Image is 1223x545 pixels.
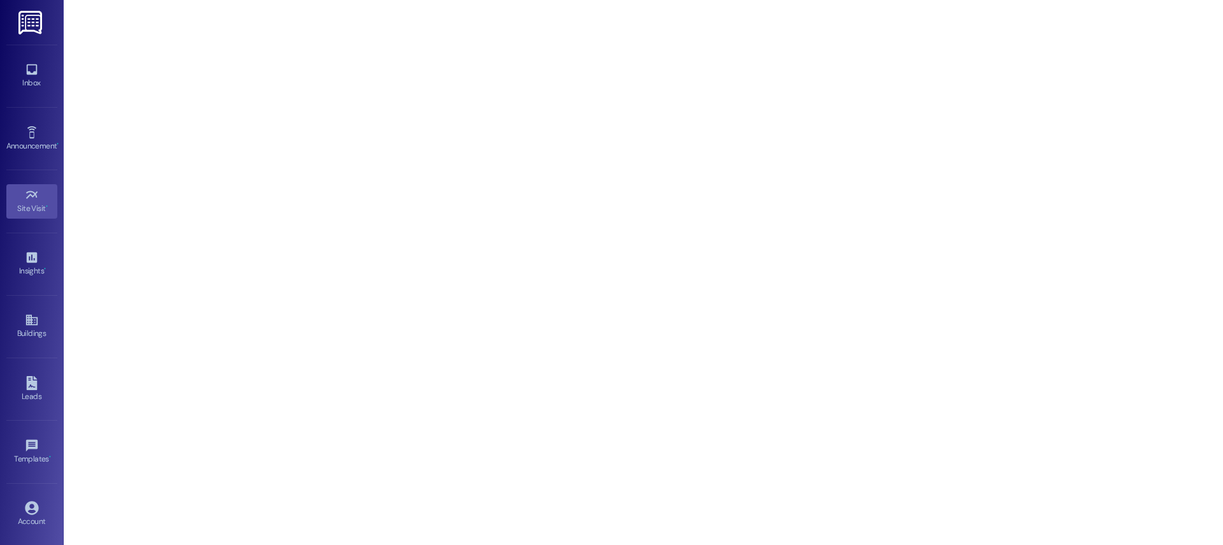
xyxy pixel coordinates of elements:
a: Templates • [6,435,57,469]
a: Insights • [6,247,57,281]
span: • [49,453,51,461]
span: • [44,265,46,273]
img: ResiDesk Logo [18,11,45,34]
a: Inbox [6,59,57,93]
span: • [46,202,48,211]
span: • [57,140,59,149]
a: Account [6,497,57,532]
a: Leads [6,372,57,407]
a: Buildings [6,309,57,344]
a: Site Visit • [6,184,57,219]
